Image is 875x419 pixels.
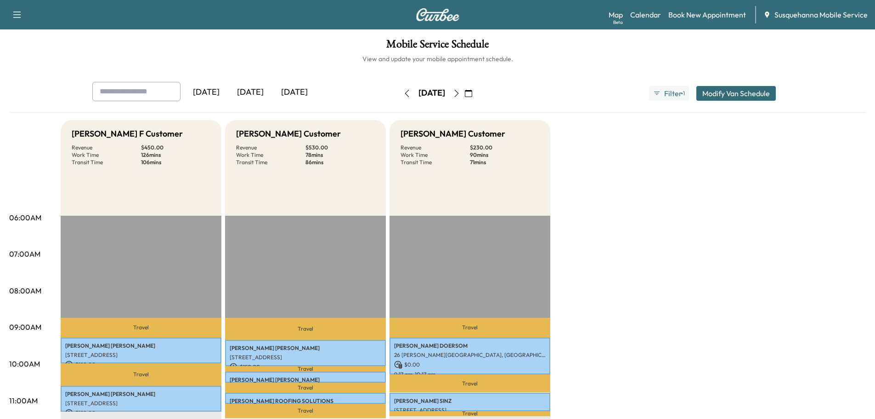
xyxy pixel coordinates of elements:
button: Filter●1 [649,86,689,101]
p: 10:00AM [9,358,40,369]
p: 26 [PERSON_NAME][GEOGRAPHIC_DATA], [GEOGRAPHIC_DATA], [GEOGRAPHIC_DATA], [GEOGRAPHIC_DATA] [394,351,546,359]
p: Travel [225,318,386,340]
span: Filter [664,88,681,99]
p: Work Time [236,151,305,159]
p: Transit Time [401,159,470,166]
p: [PERSON_NAME] ROOFING SOLUTIONS [230,397,381,405]
p: 126 mins [141,151,210,159]
p: [PERSON_NAME] [PERSON_NAME] [65,342,217,350]
p: [PERSON_NAME] DOERSOM [394,342,546,350]
h5: [PERSON_NAME] Customer [401,127,505,140]
p: Travel [390,411,550,416]
p: 86 mins [305,159,375,166]
span: Susquehanna Mobile Service [774,9,868,20]
p: $ 0.00 [394,361,546,369]
p: [PERSON_NAME] [PERSON_NAME] [65,390,217,398]
p: Work Time [72,151,141,159]
p: [STREET_ADDRESS] [394,407,546,414]
a: Calendar [630,9,661,20]
h5: [PERSON_NAME] F Customer [72,127,183,140]
button: Modify Van Schedule [696,86,776,101]
p: Travel [225,404,386,418]
p: [STREET_ADDRESS] [65,351,217,359]
p: 07:00AM [9,248,40,259]
p: $ 230.00 [470,144,539,151]
div: [DATE] [272,82,316,103]
p: 90 mins [470,151,539,159]
div: Beta [613,19,623,26]
h6: View and update your mobile appointment schedule. [9,54,866,63]
h5: [PERSON_NAME] Customer [236,127,341,140]
p: [STREET_ADDRESS] [65,400,217,407]
p: $ 150.00 [65,361,217,369]
div: [DATE] [418,87,445,99]
p: $ 150.00 [230,363,381,371]
div: [DATE] [184,82,228,103]
img: Curbee Logo [416,8,460,21]
p: Travel [61,318,221,338]
p: 9:17 am - 10:17 am [394,371,546,378]
p: 78 mins [305,151,375,159]
p: Revenue [72,144,141,151]
p: Work Time [401,151,470,159]
p: Travel [61,363,221,385]
p: Travel [225,383,386,393]
p: $ 530.00 [305,144,375,151]
p: Revenue [401,144,470,151]
p: $ 150.00 [65,409,217,417]
span: 1 [683,90,685,97]
p: 71 mins [470,159,539,166]
div: [DATE] [228,82,272,103]
p: $ 450.00 [141,144,210,151]
p: Travel [225,366,386,372]
a: MapBeta [609,9,623,20]
p: 06:00AM [9,212,41,223]
p: [PERSON_NAME] [PERSON_NAME] [230,344,381,352]
p: 11:00AM [9,395,38,406]
p: Transit Time [236,159,305,166]
p: [PERSON_NAME] [PERSON_NAME] [230,376,381,384]
h1: Mobile Service Schedule [9,39,866,54]
span: ● [681,91,683,96]
p: [PERSON_NAME] SINZ [394,397,546,405]
p: Revenue [236,144,305,151]
p: Travel [390,318,550,338]
p: 08:00AM [9,285,41,296]
p: Transit Time [72,159,141,166]
p: 09:00AM [9,321,41,333]
a: Book New Appointment [668,9,746,20]
p: 106 mins [141,159,210,166]
p: Travel [390,374,550,392]
p: [STREET_ADDRESS] [230,354,381,361]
